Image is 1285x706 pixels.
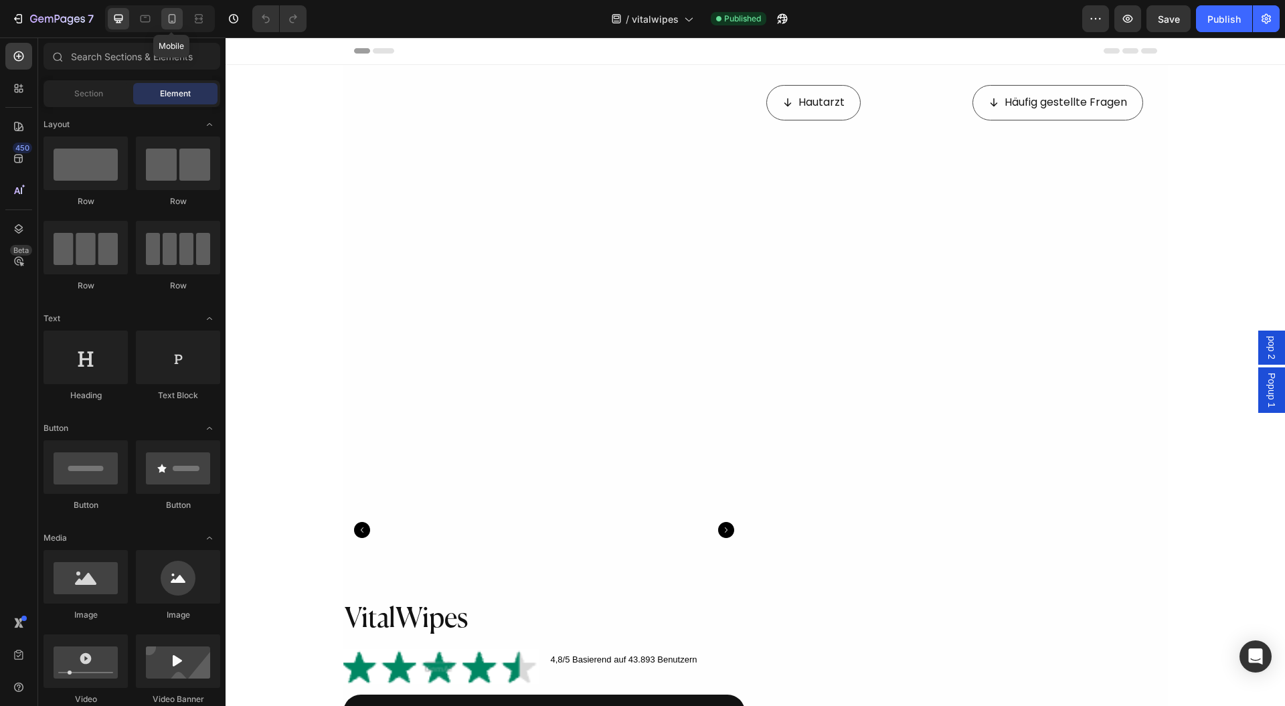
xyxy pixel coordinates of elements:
[44,422,68,434] span: Button
[44,389,128,402] div: Heading
[325,617,472,627] span: 4,8/5 Basierend auf 43.893 Benutzern
[136,499,220,511] div: Button
[74,88,103,100] span: Section
[1158,13,1180,25] span: Save
[626,12,629,26] span: /
[44,313,60,325] span: Text
[747,48,918,83] a: Häufig gestellte Fragen
[199,527,220,549] span: Toggle open
[199,308,220,329] span: Toggle open
[44,43,220,70] input: Search Sections & Elements
[10,245,32,256] div: Beta
[118,612,313,646] img: Alt image
[1039,335,1053,370] span: Popup 1
[493,484,509,501] button: Carousel Next Arrow
[230,665,407,685] div: SOMMERVERKAUF 70 % RABATT
[632,12,679,26] span: vitalwipes
[118,657,519,693] button: SOMMERVERKAUF 70 % RABATT
[1239,640,1272,673] div: Open Intercom Messenger
[199,418,220,439] span: Toggle open
[136,389,220,402] div: Text Block
[1039,298,1053,322] span: pop 2
[573,56,619,75] p: Hautarzt
[44,195,128,207] div: Row
[136,609,220,621] div: Image
[541,48,635,83] a: Hautarzt
[128,484,145,501] button: Carousel Back Arrow
[118,48,519,449] a: VitalWipes
[118,563,519,601] h2: VitalWipes
[44,609,128,621] div: Image
[724,13,761,25] span: Published
[136,693,220,705] div: Video Banner
[44,499,128,511] div: Button
[1196,5,1252,32] button: Publish
[160,88,191,100] span: Element
[44,280,128,292] div: Row
[199,114,220,135] span: Toggle open
[44,693,128,705] div: Video
[44,118,70,130] span: Layout
[44,532,67,544] span: Media
[252,5,307,32] div: Undo/Redo
[88,11,94,27] p: 7
[1207,12,1241,26] div: Publish
[136,195,220,207] div: Row
[226,37,1285,706] iframe: Design area
[136,280,220,292] div: Row
[5,5,100,32] button: 7
[1146,5,1191,32] button: Save
[13,143,32,153] div: 450
[779,56,902,75] p: Häufig gestellte Fragen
